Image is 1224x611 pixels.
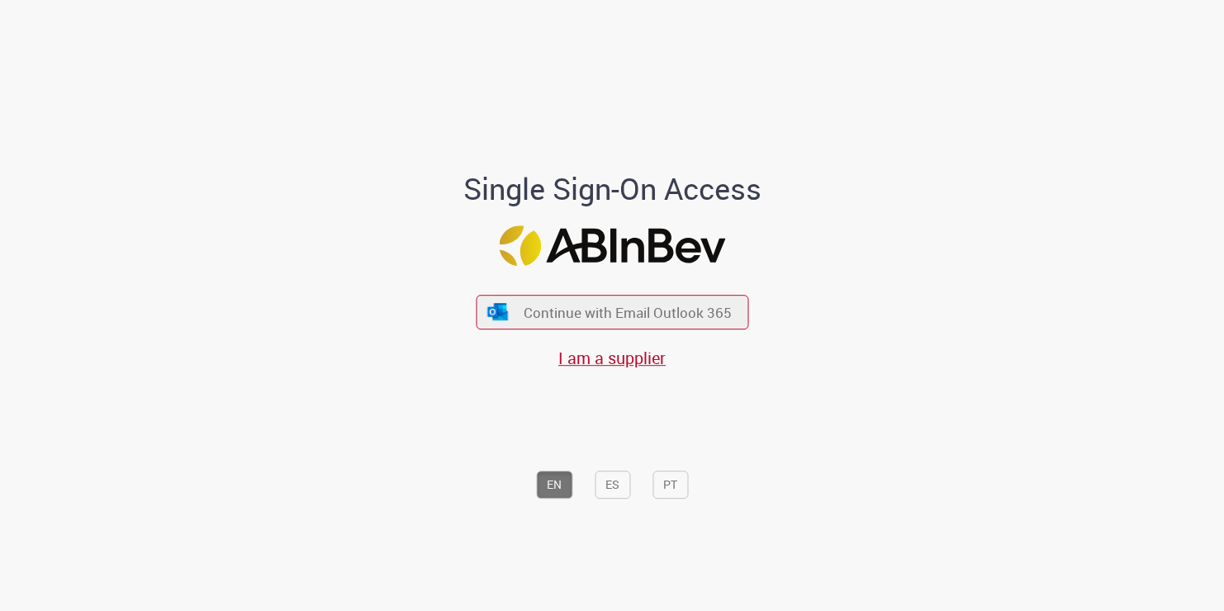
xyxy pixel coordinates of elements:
img: Logo ABInBev [499,225,725,266]
span: Continue with Email Outlook 365 [524,303,732,322]
button: ícone Azure/Microsoft 360 Continue with Email Outlook 365 [476,296,748,329]
button: ES [595,471,630,499]
button: PT [652,471,688,499]
button: EN [536,471,572,499]
img: ícone Azure/Microsoft 360 [486,303,510,320]
h1: Single Sign-On Access [383,173,842,206]
a: I am a supplier [558,347,666,369]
